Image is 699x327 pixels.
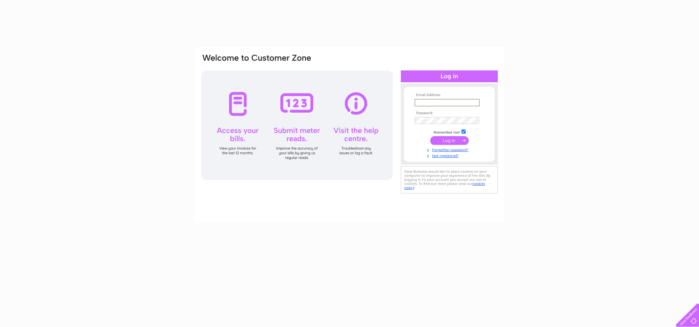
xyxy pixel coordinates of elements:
[415,152,486,158] a: Not registered?
[413,93,486,97] th: Email Address:
[401,166,498,193] div: Clear Business would like to place cookies on your computer to improve your experience of the sit...
[404,181,485,190] a: cookies policy
[413,111,486,115] th: Password:
[413,129,486,135] td: Remember me?
[430,136,469,145] input: Submit
[415,146,486,152] a: Forgotten password?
